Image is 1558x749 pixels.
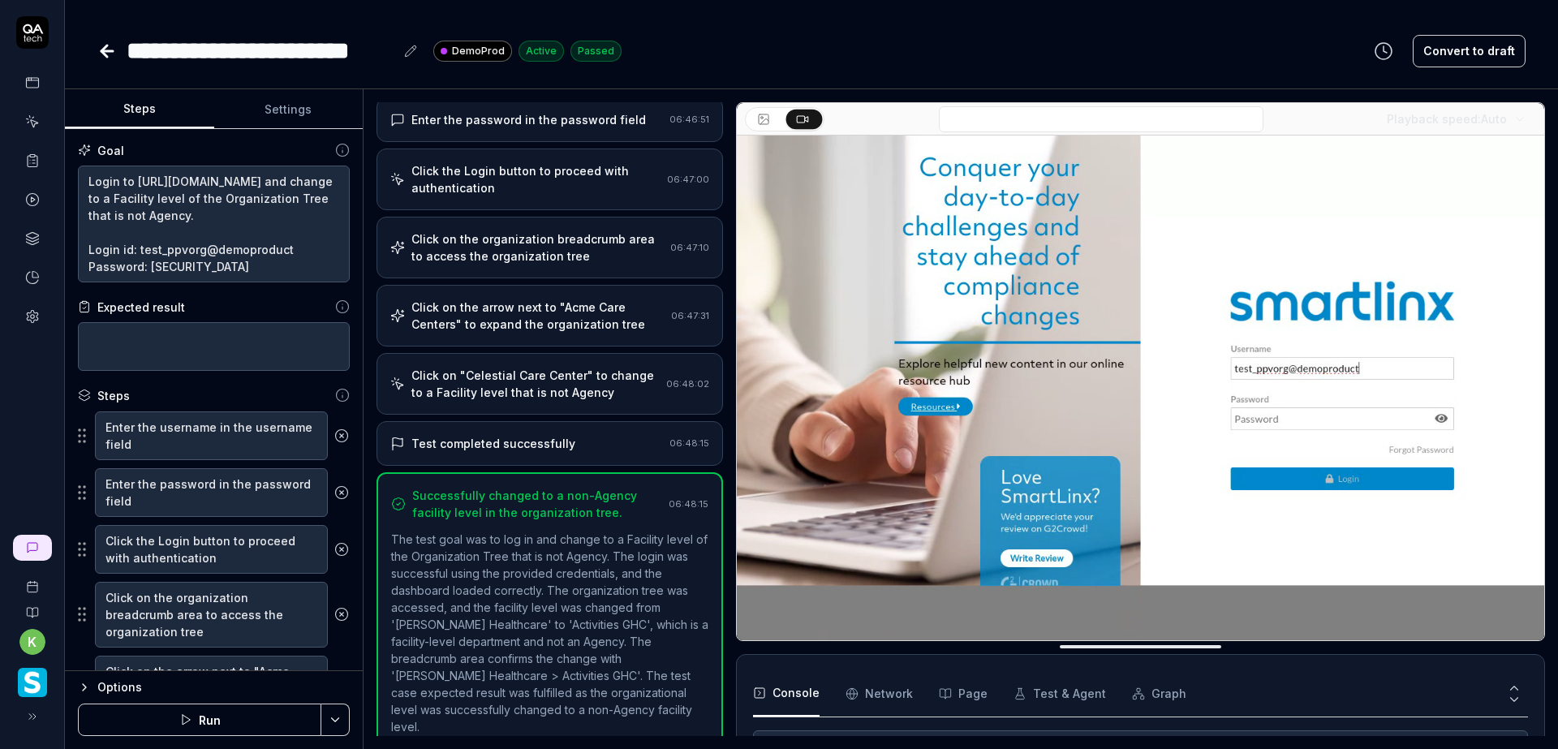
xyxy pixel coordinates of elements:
img: Smartlinx Logo [18,668,47,697]
button: Options [78,678,350,697]
a: Documentation [6,593,58,619]
a: New conversation [13,535,52,561]
a: DemoProd [433,40,512,62]
button: View version history [1364,35,1403,67]
time: 06:47:10 [670,242,709,253]
div: Successfully changed to a non-Agency facility level in the organization tree. [412,487,662,521]
div: Suggestions [78,581,350,648]
div: Click the Login button to proceed with authentication [411,162,661,196]
time: 06:48:15 [669,498,708,510]
div: Playback speed: [1387,110,1507,127]
div: Expected result [97,299,185,316]
div: Test completed successfully [411,435,575,452]
div: Click on the organization breadcrumb area to access the organization tree [411,230,664,265]
span: DemoProd [452,44,505,58]
div: Options [97,678,350,697]
button: Steps [65,90,214,129]
div: Suggestions [78,524,350,575]
div: Goal [97,142,124,159]
button: Page [939,671,988,717]
button: Smartlinx Logo [6,655,58,700]
button: Console [753,671,820,717]
div: Click on the arrow next to "Acme Care Centers" to expand the organization tree [411,299,665,333]
button: Test & Agent [1014,671,1106,717]
a: Book a call with us [6,567,58,593]
div: Steps [97,387,130,404]
div: Active [519,41,564,62]
button: Settings [214,90,364,129]
time: 06:47:31 [671,310,709,321]
button: Remove step [328,533,355,566]
button: Remove step [328,420,355,452]
button: Remove step [328,598,355,631]
time: 06:48:02 [666,378,709,390]
button: k [19,629,45,655]
time: 06:48:15 [669,437,709,449]
div: Click on "Celestial Care Center" to change to a Facility level that is not Agency [411,367,660,401]
time: 06:46:51 [669,114,709,125]
div: Suggestions [78,655,350,722]
p: The test goal was to log in and change to a Facility level of the Organization Tree that is not A... [391,531,708,735]
div: Passed [570,41,622,62]
div: Suggestions [78,411,350,461]
div: Enter the password in the password field [411,111,646,128]
button: Remove step [328,476,355,509]
div: Suggestions [78,467,350,518]
button: Run [78,704,321,736]
button: Network [846,671,913,717]
button: Graph [1132,671,1186,717]
button: Convert to draft [1413,35,1526,67]
time: 06:47:00 [667,174,709,185]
